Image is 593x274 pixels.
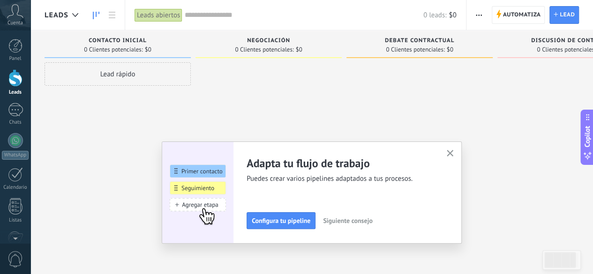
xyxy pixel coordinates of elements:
div: Calendario [2,185,29,191]
span: 0 Clientes potenciales: [386,47,444,52]
button: Configura tu pipeline [247,212,315,229]
span: Automatiza [503,7,541,23]
div: Panel [2,56,29,62]
div: Leads abiertos [135,8,182,22]
div: WhatsApp [2,151,29,160]
a: Lead [549,6,579,24]
button: Más [472,6,486,24]
span: Leads [45,11,68,20]
div: Contacto inicial [49,37,186,45]
span: Debate contractual [385,37,454,44]
a: Automatiza [492,6,545,24]
span: Configura tu pipeline [252,217,310,224]
span: Negociación [247,37,290,44]
span: $0 [449,11,456,20]
span: 0 Clientes potenciales: [84,47,143,52]
div: Leads [2,89,29,96]
span: 0 Clientes potenciales: [235,47,293,52]
div: Listas [2,217,29,223]
div: Chats [2,119,29,126]
span: Copilot [583,126,592,147]
button: Siguiente consejo [319,214,376,228]
span: $0 [447,47,453,52]
span: Puedes crear varios pipelines adaptados a tus procesos. [247,174,435,184]
a: Lista [104,6,120,24]
span: Siguiente consejo [323,217,372,224]
div: Negociación [200,37,337,45]
span: Cuenta [8,20,23,26]
span: $0 [296,47,302,52]
span: $0 [145,47,151,52]
span: 0 leads: [423,11,446,20]
h2: Adapta tu flujo de trabajo [247,156,435,170]
span: Contacto inicial [89,37,147,44]
span: Lead [560,7,575,23]
div: Lead rápido [45,62,191,86]
a: Leads [88,6,104,24]
div: Debate contractual [351,37,488,45]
